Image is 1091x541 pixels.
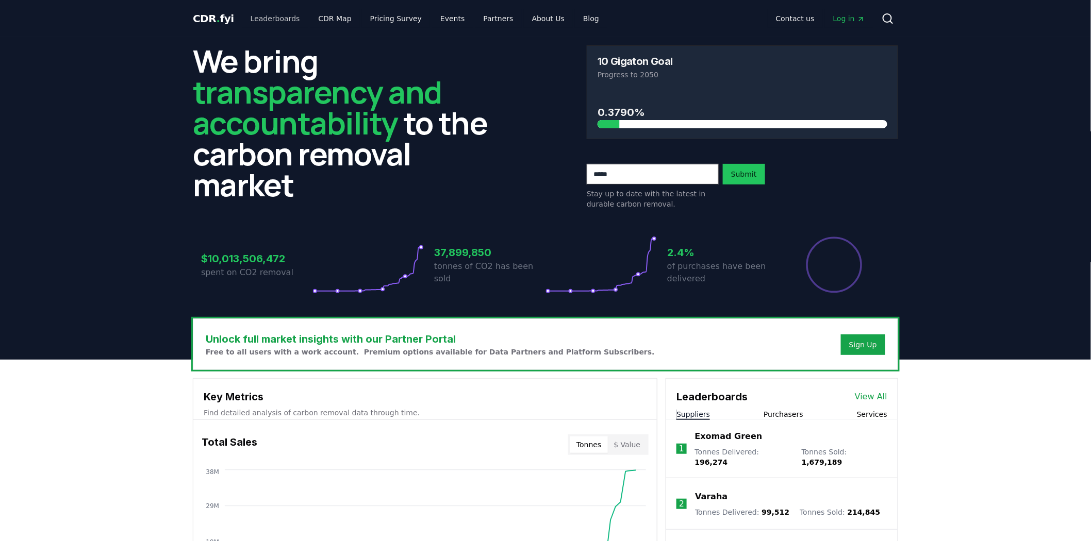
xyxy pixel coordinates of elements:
p: Tonnes Delivered : [695,507,789,517]
div: Percentage of sales delivered [805,236,863,294]
h3: $10,013,506,472 [201,251,312,266]
a: CDR Map [310,9,360,28]
p: Free to all users with a work account. Premium options available for Data Partners and Platform S... [206,347,655,357]
span: 196,274 [695,458,728,466]
nav: Main [768,9,873,28]
p: Tonnes Sold : [802,447,887,467]
p: tonnes of CO2 has been sold [434,260,545,285]
a: Leaderboards [242,9,308,28]
p: 1 [679,443,684,455]
a: Exomad Green [695,430,763,443]
button: $ Value [608,436,647,453]
h3: 2.4% [667,245,779,260]
a: Pricing Survey [362,9,430,28]
p: spent on CO2 removal [201,266,312,279]
nav: Main [242,9,607,28]
a: Blog [575,9,607,28]
span: 214,845 [848,508,881,516]
p: Tonnes Sold : [800,507,880,517]
p: Tonnes Delivered : [695,447,791,467]
button: Purchasers [764,409,803,419]
h2: We bring to the carbon removal market [193,45,504,200]
tspan: 38M [206,468,219,476]
h3: 37,899,850 [434,245,545,260]
h3: Key Metrics [204,389,647,404]
button: Tonnes [570,436,607,453]
h3: Unlock full market insights with our Partner Portal [206,331,655,347]
p: 2 [679,498,684,510]
h3: 10 Gigaton Goal [598,56,673,66]
a: Events [432,9,473,28]
p: Progress to 2050 [598,70,887,80]
button: Submit [723,164,765,184]
a: About Us [524,9,573,28]
a: Partners [475,9,522,28]
button: Sign Up [841,334,885,355]
p: of purchases have been delivered [667,260,779,285]
span: 99,512 [762,508,789,516]
span: 1,679,189 [802,458,842,466]
tspan: 29M [206,502,219,510]
a: View All [855,391,887,403]
h3: Total Sales [202,434,257,455]
span: transparency and accountability [193,71,442,144]
a: Varaha [695,491,728,503]
span: Log in [833,13,865,24]
h3: 0.3790% [598,105,887,120]
button: Suppliers [676,409,710,419]
a: Sign Up [849,340,877,350]
h3: Leaderboards [676,389,748,404]
p: Find detailed analysis of carbon removal data through time. [204,408,647,418]
a: Contact us [768,9,823,28]
p: Stay up to date with the latest in durable carbon removal. [587,189,719,209]
a: Log in [825,9,873,28]
span: CDR fyi [193,12,234,25]
button: Services [857,409,887,419]
a: CDR.fyi [193,11,234,26]
span: . [217,12,220,25]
